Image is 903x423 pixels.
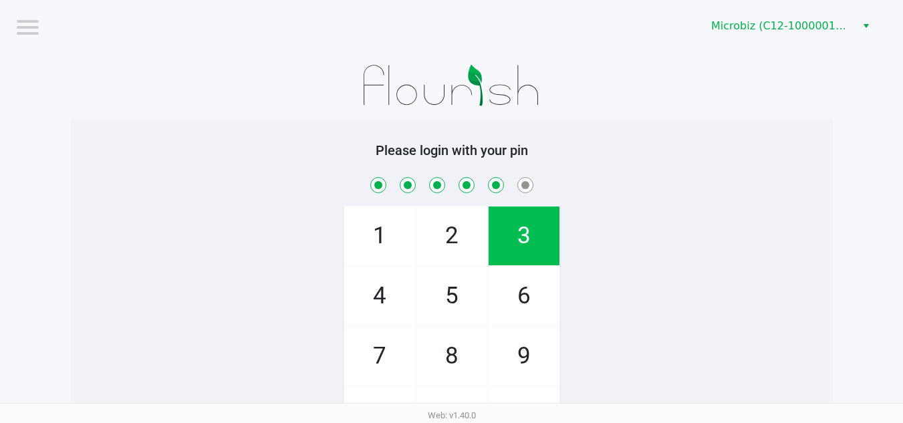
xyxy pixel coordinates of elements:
span: 2 [416,206,487,265]
span: 7 [344,327,415,386]
button: Select [856,14,876,38]
span: 3 [489,206,559,265]
span: 8 [416,327,487,386]
span: Microbiz (C12-1000001-LIC) [711,18,848,34]
span: 5 [416,267,487,325]
span: 4 [344,267,415,325]
span: 1 [344,206,415,265]
h5: Please login with your pin [81,142,823,158]
span: 6 [489,267,559,325]
span: 9 [489,327,559,386]
span: Web: v1.40.0 [428,410,476,420]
